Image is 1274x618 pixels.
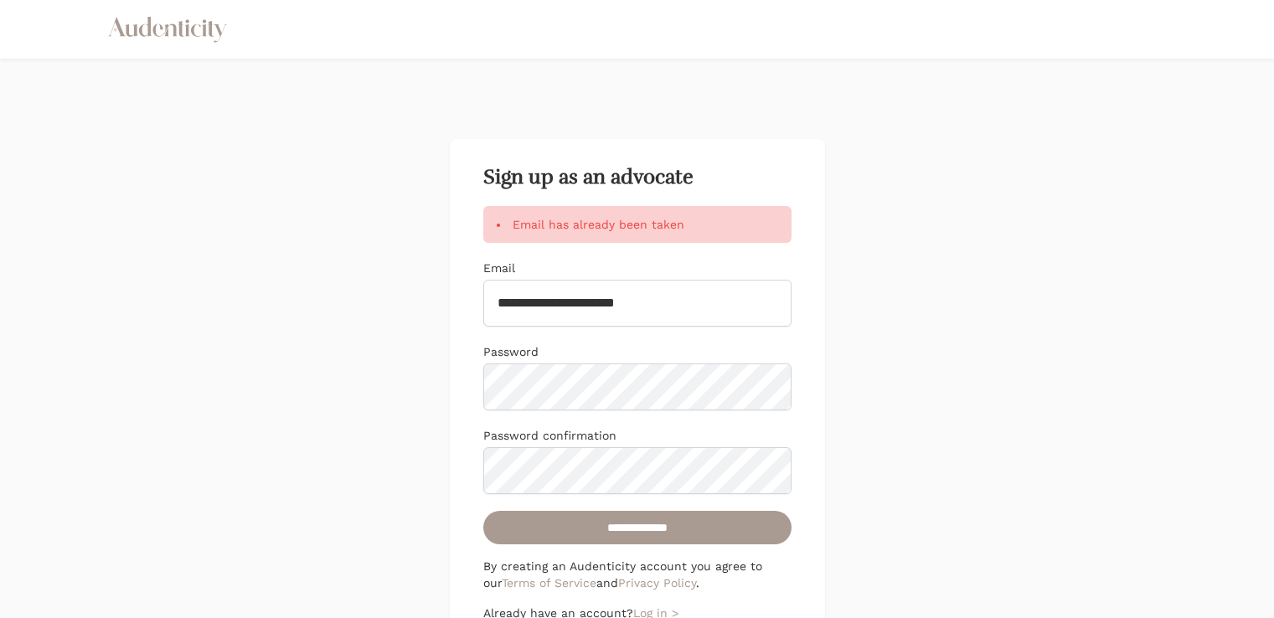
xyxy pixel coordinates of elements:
label: Password confirmation [483,429,616,442]
li: Email has already been taken [497,216,778,233]
p: By creating an Audenticity account you agree to our and . [483,558,792,591]
label: Password [483,345,539,358]
label: Email [483,261,515,275]
a: Privacy Policy [618,576,696,590]
h2: Sign up as an advocate [483,166,792,189]
a: Terms of Service [502,576,596,590]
